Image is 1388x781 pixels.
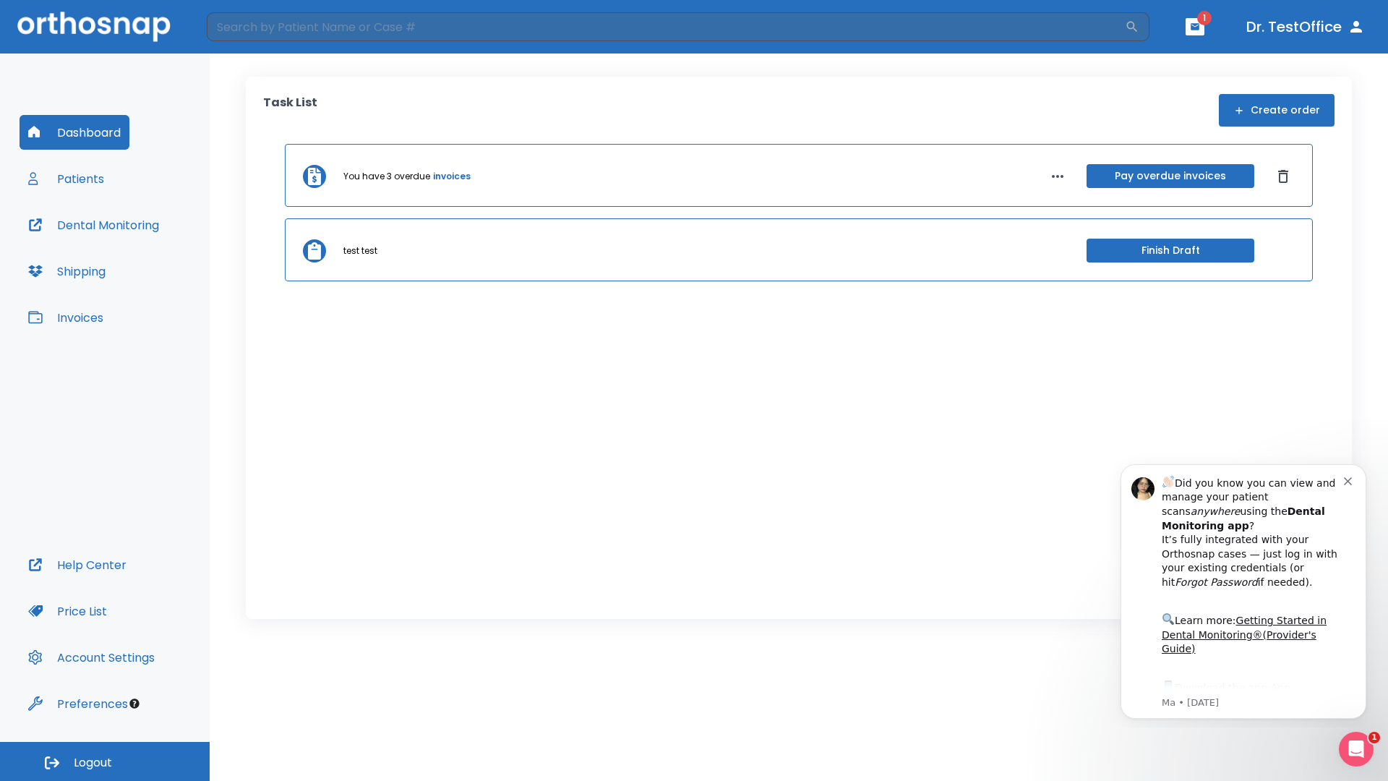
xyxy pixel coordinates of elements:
[343,244,377,257] p: test test
[20,161,113,196] button: Patients
[20,594,116,628] button: Price List
[63,231,192,257] a: App Store
[1087,164,1254,188] button: Pay overdue invoices
[1099,451,1388,727] iframe: Intercom notifications message
[1339,732,1374,767] iframe: Intercom live chat
[1241,14,1371,40] button: Dr. TestOffice
[20,686,137,721] button: Preferences
[63,227,245,301] div: Download the app: | ​ Let us know if you need help getting started!
[1087,239,1254,263] button: Finish Draft
[263,94,317,127] p: Task List
[20,208,168,242] button: Dental Monitoring
[63,245,245,258] p: Message from Ma, sent 8w ago
[433,170,471,183] a: invoices
[74,755,112,771] span: Logout
[20,300,112,335] button: Invoices
[128,697,141,710] div: Tooltip anchor
[245,22,257,34] button: Dismiss notification
[1368,732,1380,743] span: 1
[343,170,430,183] p: You have 3 overdue
[207,12,1125,41] input: Search by Patient Name or Case #
[20,640,163,675] button: Account Settings
[17,12,171,41] img: Orthosnap
[1219,94,1335,127] button: Create order
[20,254,114,289] button: Shipping
[1197,11,1212,25] span: 1
[20,547,135,582] button: Help Center
[1272,165,1295,188] button: Dismiss
[20,115,129,150] button: Dashboard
